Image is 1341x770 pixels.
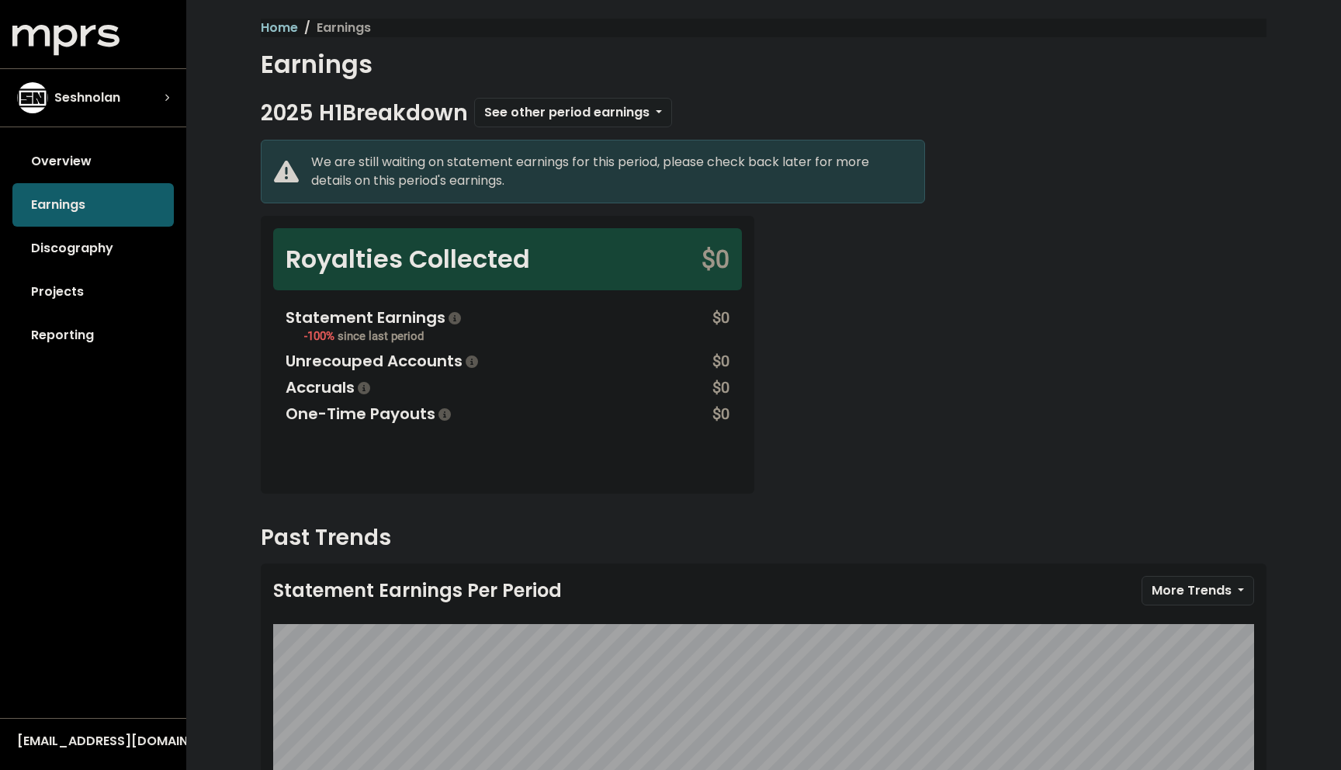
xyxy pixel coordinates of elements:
a: Overview [12,140,174,183]
li: Earnings [298,19,371,37]
span: See other period earnings [484,103,650,121]
div: We are still waiting on statement earnings for this period, please check back later for more deta... [311,153,912,190]
div: Statement Earnings [286,306,464,329]
span: Seshnolan [54,88,120,107]
h2: Past Trends [261,525,1266,551]
a: mprs logo [12,30,120,48]
div: Royalties Collected [286,241,530,278]
small: -100% [304,329,424,343]
button: More Trends [1142,576,1254,605]
a: Reporting [12,314,174,357]
a: Home [261,19,298,36]
div: One-Time Payouts [286,402,454,425]
div: Statement Earnings Per Period [273,580,562,602]
div: $0 [712,349,729,373]
div: $0 [702,241,729,278]
div: $0 [712,306,729,346]
div: $0 [712,376,729,399]
h1: Earnings [261,50,1266,79]
div: [EMAIL_ADDRESS][DOMAIN_NAME] [17,732,169,751]
span: since last period [338,329,424,343]
button: [EMAIL_ADDRESS][DOMAIN_NAME] [12,731,174,751]
a: Discography [12,227,174,270]
div: Unrecouped Accounts [286,349,481,373]
nav: breadcrumb [261,19,1266,37]
div: $0 [712,402,729,425]
a: Projects [12,270,174,314]
img: The selected account / producer [17,82,48,113]
div: Accruals [286,376,373,399]
span: More Trends [1152,581,1232,599]
h2: 2025 H1 Breakdown [261,100,468,127]
button: See other period earnings [474,98,672,127]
